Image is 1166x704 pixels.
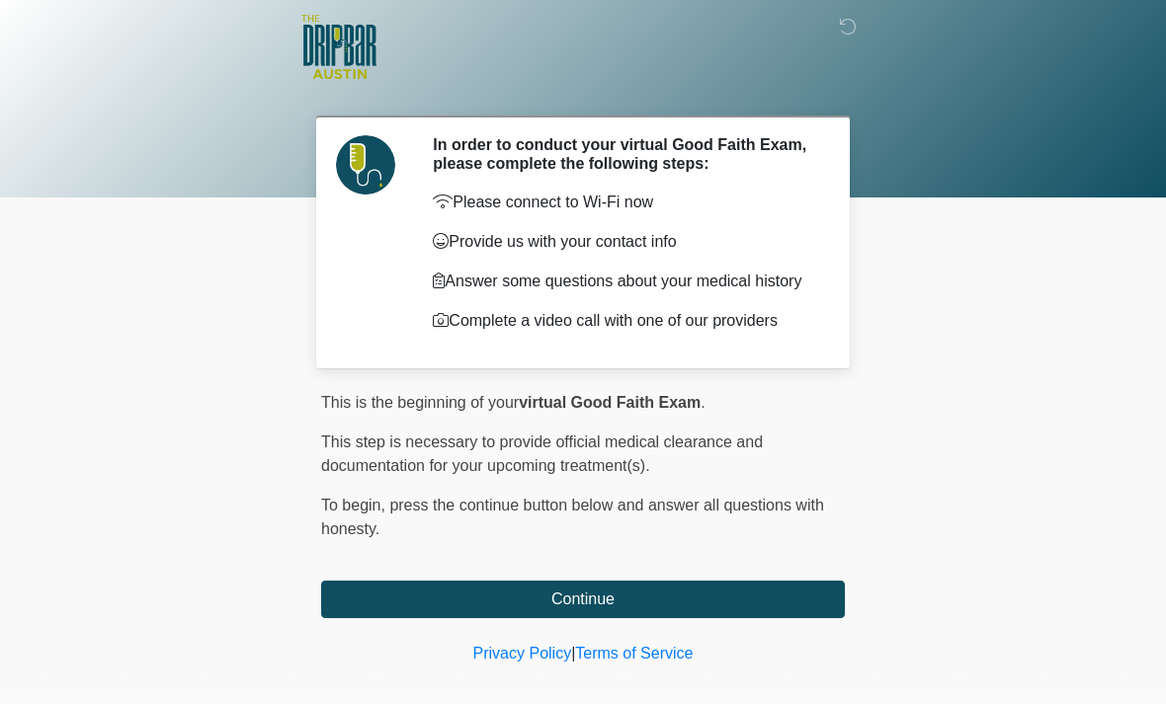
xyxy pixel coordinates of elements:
img: Agent Avatar [336,135,395,195]
p: Answer some questions about your medical history [433,270,815,293]
span: . [701,394,705,411]
a: | [571,645,575,662]
p: Provide us with your contact info [433,230,815,254]
span: press the continue button below and answer all questions with honesty. [321,497,824,537]
p: Complete a video call with one of our providers [433,309,815,333]
img: The DRIPBaR - Austin The Domain Logo [301,15,376,79]
span: To begin, [321,497,389,513]
h2: In order to conduct your virtual Good Faith Exam, please complete the following steps: [433,135,815,173]
span: This is the beginning of your [321,394,519,411]
span: This step is necessary to provide official medical clearance and documentation for your upcoming ... [321,433,763,474]
button: Continue [321,581,845,618]
strong: virtual Good Faith Exam [519,394,701,411]
a: Terms of Service [575,645,693,662]
p: Please connect to Wi-Fi now [433,191,815,214]
a: Privacy Policy [473,645,572,662]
